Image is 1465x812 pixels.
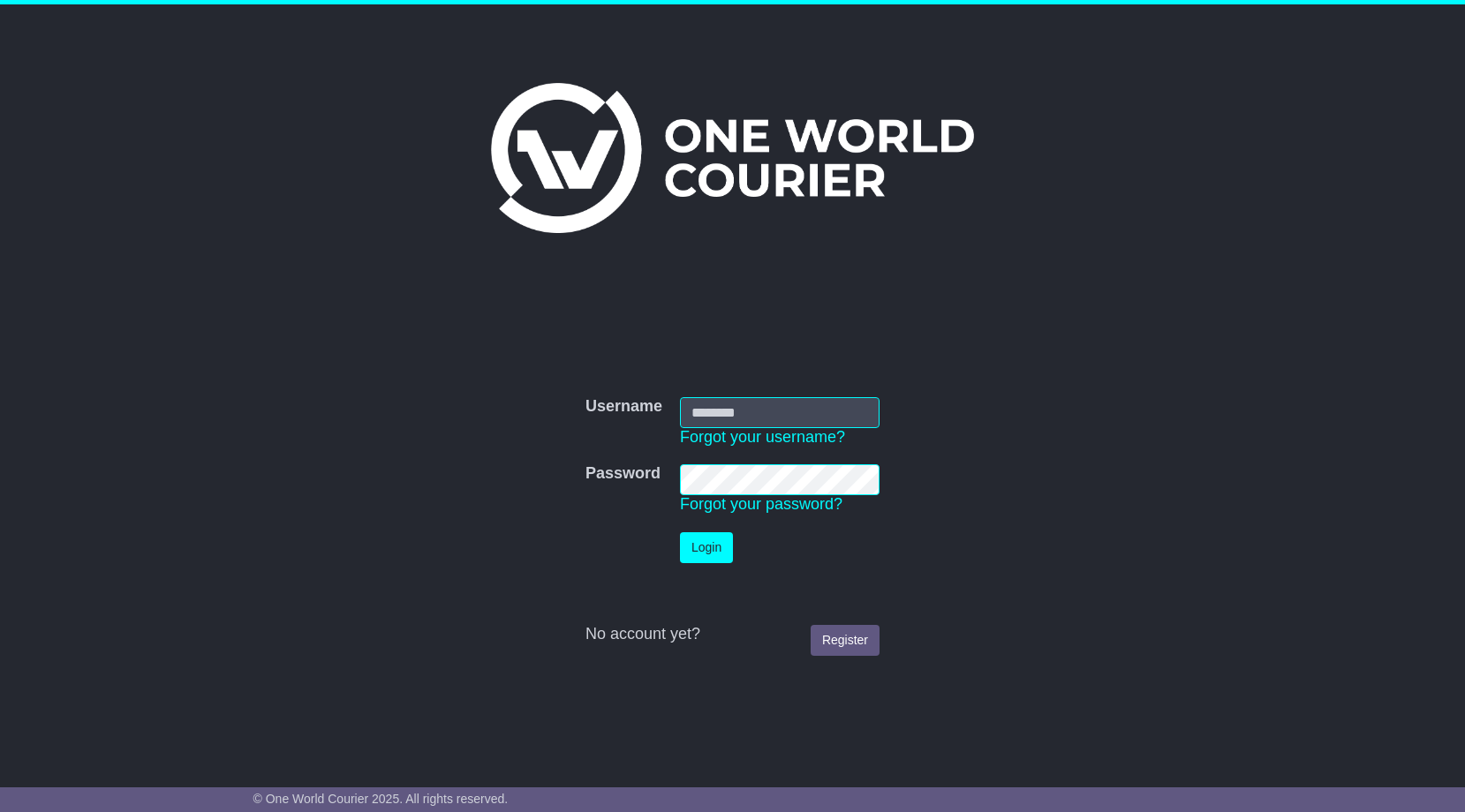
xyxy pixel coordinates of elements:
[585,625,880,644] div: No account yet?
[491,83,973,233] img: One World
[811,625,880,656] a: Register
[680,495,842,513] a: Forgot your password?
[585,464,661,484] label: Password
[253,792,509,806] span: © One World Courier 2025. All rights reserved.
[680,532,733,563] button: Login
[680,428,845,446] a: Forgot your username?
[585,397,662,417] label: Username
